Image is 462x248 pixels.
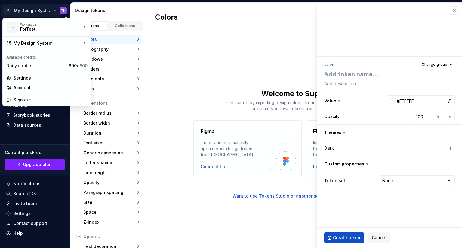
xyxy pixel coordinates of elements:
div: Available credits [4,51,90,61]
span: 600 / [69,63,88,68]
div: Daily credits [6,63,66,69]
div: ForTest [20,26,71,32]
div: Settings [14,75,88,81]
div: Workspace [20,23,82,26]
span: 600 [79,63,88,68]
div: Account [14,85,88,91]
div: F [7,22,18,33]
div: My Design System [14,40,82,46]
div: Sign out [14,97,88,103]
